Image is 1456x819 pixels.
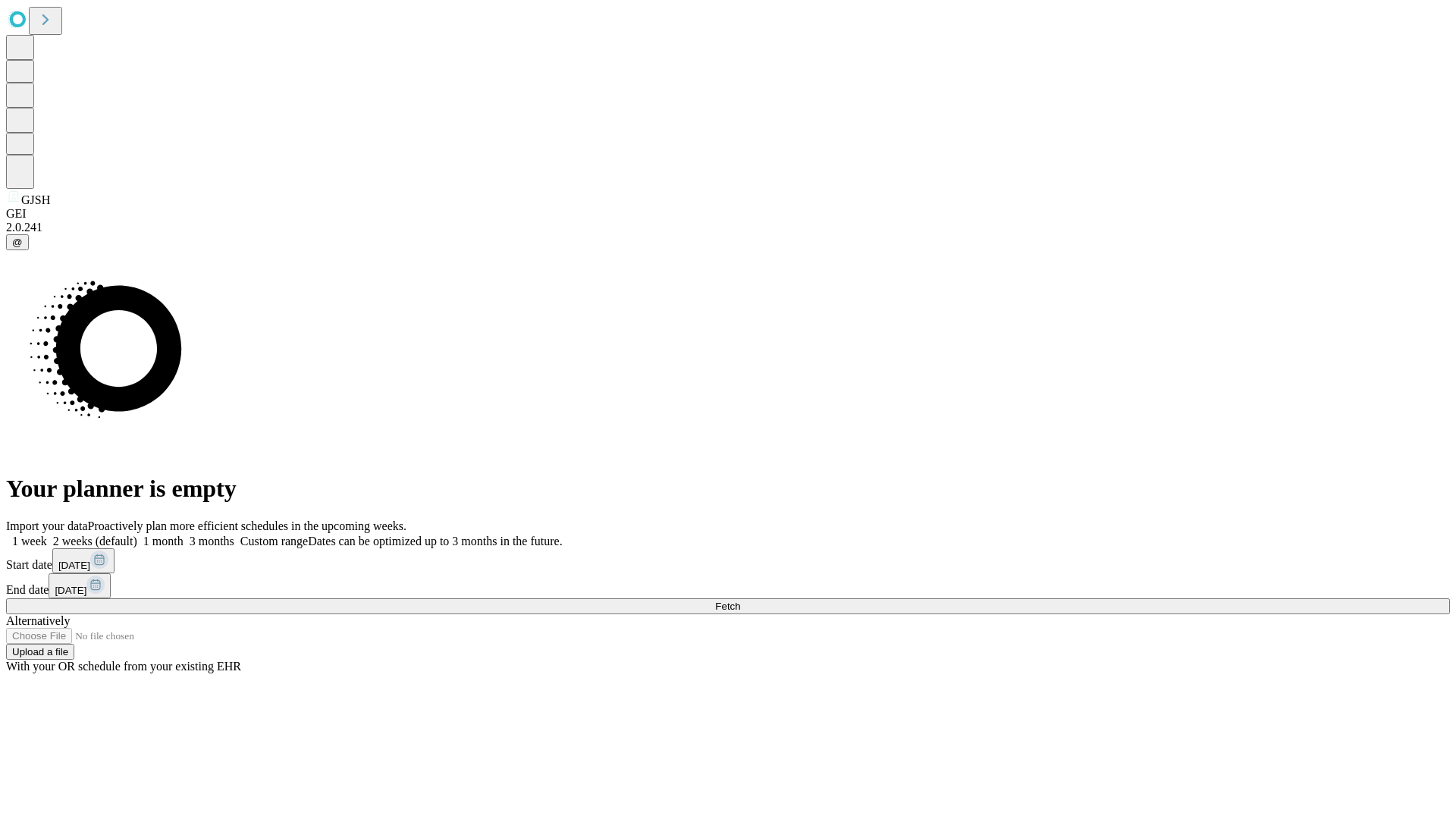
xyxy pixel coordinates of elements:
span: Import your data [6,519,88,532]
span: GJSH [21,193,50,206]
span: Alternatively [6,614,70,627]
button: [DATE] [49,573,111,598]
span: [DATE] [55,585,86,596]
span: Custom range [240,535,308,548]
button: @ [6,234,29,250]
span: [DATE] [58,560,90,571]
span: 1 month [143,535,184,548]
div: End date [6,573,1450,598]
div: 2.0.241 [6,221,1450,234]
h1: Your planner is empty [6,475,1450,503]
div: Start date [6,548,1450,573]
span: Proactively plan more efficient schedules in the upcoming weeks. [88,519,406,532]
button: [DATE] [52,548,115,573]
button: Upload a file [6,644,74,660]
span: Fetch [715,601,740,612]
span: @ [12,237,23,248]
span: Dates can be optimized up to 3 months in the future. [308,535,562,548]
button: Fetch [6,598,1450,614]
div: GEI [6,207,1450,221]
span: 2 weeks (default) [53,535,137,548]
span: 1 week [12,535,47,548]
span: 3 months [190,535,234,548]
span: With your OR schedule from your existing EHR [6,660,241,673]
